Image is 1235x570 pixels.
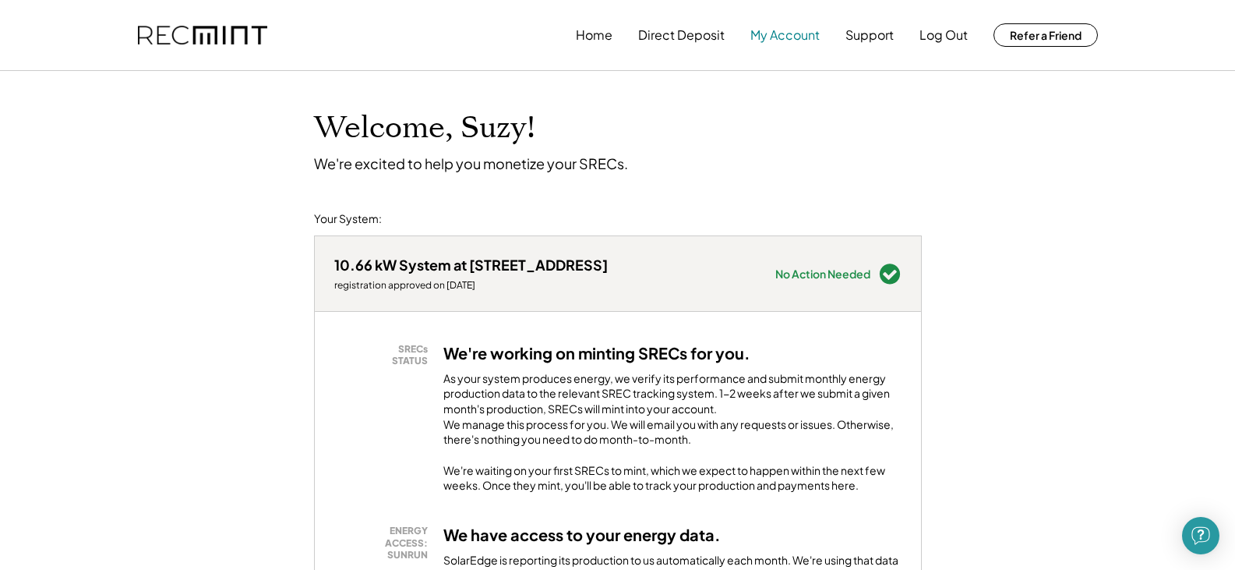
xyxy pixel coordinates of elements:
h3: We have access to your energy data. [443,525,721,545]
h3: We're working on minting SRECs for you. [443,343,750,363]
div: We're waiting on your first SRECs to mint, which we expect to happen within the next few weeks. O... [443,463,902,494]
div: ENERGY ACCESS: SUNRUN [342,525,428,561]
div: SRECs STATUS [342,343,428,367]
button: Home [576,19,612,51]
button: Log Out [919,19,968,51]
div: As your system produces energy, we verify its performance and submit monthly energy production da... [443,371,902,455]
div: We're excited to help you monetize your SRECs. [314,154,628,172]
div: registration approved on [DATE] [334,279,608,292]
img: recmint-logotype%403x.png [138,26,267,45]
div: Your System: [314,211,382,227]
div: No Action Needed [775,268,870,279]
button: Direct Deposit [638,19,725,51]
button: My Account [750,19,820,51]
h1: Welcome, Suzy! [314,110,535,147]
div: 10.66 kW System at [STREET_ADDRESS] [334,256,608,274]
div: Open Intercom Messenger [1182,517,1219,554]
button: Support [845,19,894,51]
button: Refer a Friend [993,23,1098,47]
